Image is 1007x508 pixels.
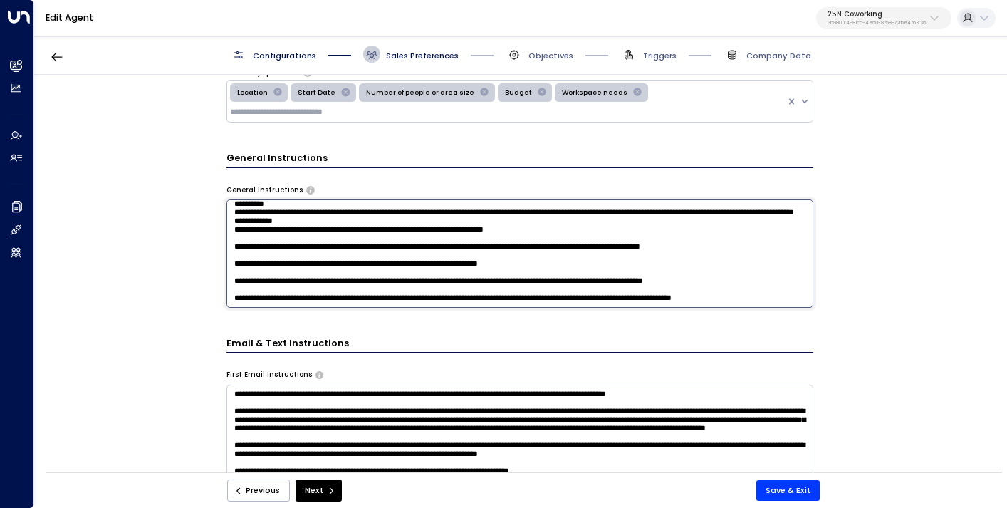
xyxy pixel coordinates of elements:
button: Select the types of questions the agent should use to engage leads in initial emails. These help ... [303,68,311,76]
h3: Email & Text Instructions [226,336,813,353]
button: Provide any specific instructions you want the agent to follow when responding to leads. This app... [306,186,314,193]
button: Previous [227,480,290,502]
div: Remove Location [270,85,286,100]
span: Triggers [643,50,677,61]
div: Start Date [293,85,338,100]
label: First Email Instructions [226,370,312,380]
p: 25N Coworking [828,10,926,19]
p: 3b9800f4-81ca-4ec0-8758-72fbe4763f36 [828,20,926,26]
a: Edit Agent [46,11,93,24]
button: Next [296,480,342,502]
div: Budget [501,85,534,100]
span: Objectives [528,50,573,61]
div: Remove Workspace needs [630,85,645,100]
div: Location [233,85,270,100]
button: Specify instructions for the agent's first email only, such as introductory content, special offe... [315,371,323,378]
button: 25N Coworking3b9800f4-81ca-4ec0-8758-72fbe4763f36 [816,7,951,30]
div: Remove Number of people or area size [476,85,492,100]
div: Remove Budget [534,85,550,100]
span: Company Data [746,50,811,61]
button: Save & Exit [756,480,820,501]
span: Sales Preferences [386,50,459,61]
div: Remove Start Date [338,85,353,100]
div: Workspace needs [558,85,630,100]
span: Configurations [253,50,316,61]
h3: General Instructions [226,151,813,167]
label: General Instructions [226,185,303,195]
div: Number of people or area size [362,85,476,100]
